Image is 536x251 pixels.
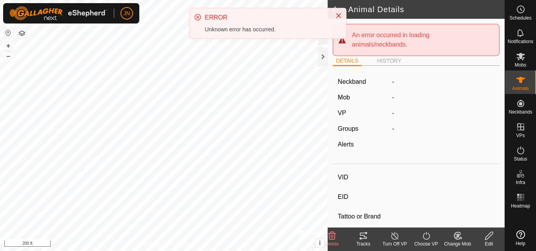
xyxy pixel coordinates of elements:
a: Privacy Policy [133,241,162,248]
h2: Animal Details [348,5,505,14]
li: DETAILS [333,57,361,66]
span: Delete [325,241,339,247]
button: – [4,51,13,61]
button: Reset Map [4,28,13,38]
span: Mobs [515,63,526,67]
div: Unknown error has occurred. [205,25,327,34]
span: Infra [516,180,525,185]
button: + [4,41,13,51]
div: Edit [473,240,505,247]
span: Heatmap [511,204,530,208]
button: Close [333,10,344,21]
span: Neckbands [509,110,532,114]
div: Choose VP [410,240,442,247]
a: Help [505,227,536,249]
span: JN [123,9,130,18]
app-display-virtual-paddock-transition: - [392,110,394,116]
div: An error occurred in loading animals/neckbands. [352,31,487,49]
label: Neckband [338,77,366,87]
span: Schedules [509,16,531,20]
label: - [392,77,394,87]
span: Status [514,157,527,161]
span: VPs [516,133,525,138]
label: Mob [338,94,350,101]
label: VID [338,172,390,182]
div: Tracks [348,240,379,247]
label: Alerts [338,141,354,148]
span: - [392,94,394,101]
div: Turn Off VP [379,240,410,247]
button: i [315,239,324,247]
button: Map Layers [17,29,27,38]
span: Notifications [508,39,533,44]
label: EID [338,192,390,202]
div: - [389,124,498,134]
span: Animals [512,86,529,91]
label: Tattoo or Brand [338,211,390,222]
label: Groups [338,125,358,132]
div: ERROR [205,13,327,22]
label: VP [338,110,346,116]
li: HISTORY [374,57,405,65]
div: Change Mob [442,240,473,247]
span: i [319,240,321,246]
img: Gallagher Logo [9,6,108,20]
span: Help [516,241,525,246]
a: Contact Us [171,241,195,248]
